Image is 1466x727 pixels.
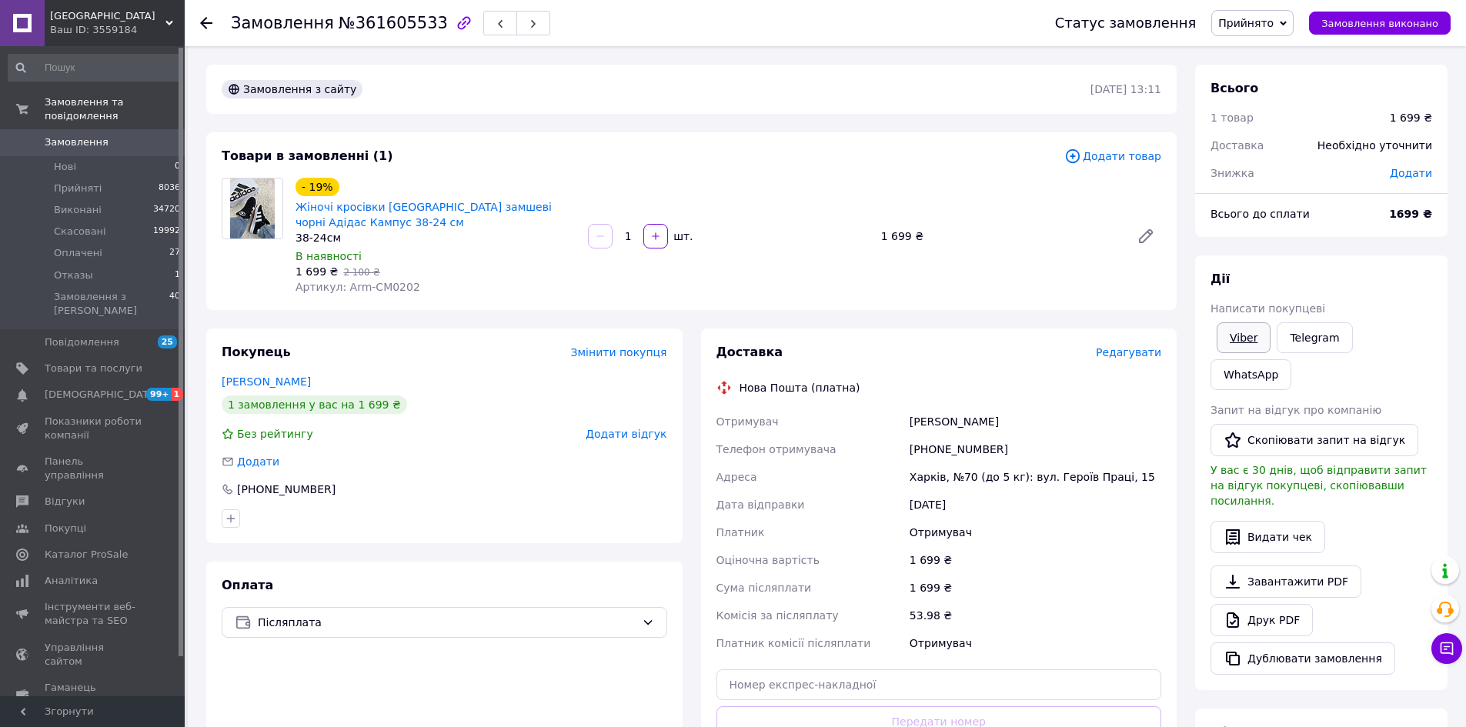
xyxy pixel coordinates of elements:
span: Прийняті [54,182,102,195]
span: Комісія за післяплату [716,609,839,622]
span: Отримувач [716,415,779,428]
span: Дата відправки [716,499,805,511]
a: Завантажити PDF [1211,565,1361,598]
span: 1 699 ₴ [296,265,338,278]
div: 1 699 ₴ [875,225,1124,247]
button: Дублювати замовлення [1211,642,1395,675]
div: Харків, №70 (до 5 кг): вул. Героїв Праці, 15 [907,463,1164,491]
div: Нова Пошта (платна) [736,380,864,395]
a: Редагувати [1130,221,1161,252]
button: Чат з покупцем [1431,633,1462,664]
span: Товари та послуги [45,362,142,375]
span: Управління сайтом [45,641,142,669]
div: 53.98 ₴ [907,602,1164,629]
span: Дії [1211,272,1230,286]
span: 27 [169,246,180,260]
time: [DATE] 13:11 [1090,83,1161,95]
div: Замовлення з сайту [222,80,362,98]
span: Післяплата [258,614,636,631]
span: 34720 [153,203,180,217]
div: [PHONE_NUMBER] [907,435,1164,463]
div: Необхідно уточнити [1308,128,1441,162]
span: 8036 [159,182,180,195]
span: В наявності [296,250,362,262]
span: Редагувати [1096,346,1161,358]
div: Отримувач [907,629,1164,657]
span: Покупець [222,345,291,359]
div: 1 699 ₴ [907,574,1164,602]
div: Ваш ID: 3559184 [50,23,185,37]
div: 38-24см [296,230,576,245]
span: Отказы [54,268,93,282]
span: Запит на відгук про компанію [1211,404,1381,416]
div: [PHONE_NUMBER] [235,482,337,497]
span: №361605533 [339,14,448,32]
span: 1 товар [1211,112,1254,124]
span: Прийнято [1218,17,1274,29]
span: Всього [1211,81,1258,95]
span: Додати [1390,167,1432,179]
span: Товари в замовленні (1) [222,148,393,163]
span: Відгуки [45,495,85,509]
span: Оплачені [54,246,102,260]
span: Змінити покупця [571,346,667,358]
span: Всього до сплати [1211,208,1310,220]
button: Замовлення виконано [1309,12,1451,35]
span: Додати відгук [586,428,666,440]
span: Показники роботи компанії [45,415,142,442]
span: [DEMOGRAPHIC_DATA] [45,388,159,402]
span: 19992 [153,225,180,238]
span: Додати [237,455,279,468]
span: Написати покупцеві [1211,302,1325,315]
span: Покупці [45,522,86,535]
b: 1699 ₴ [1389,208,1432,220]
span: Повідомлення [45,335,119,349]
a: Viber [1217,322,1271,353]
span: Замовлення з [PERSON_NAME] [54,290,169,318]
div: шт. [670,228,694,244]
span: Платник [716,526,765,539]
span: Замовлення та повідомлення [45,95,185,123]
div: Отримувач [907,519,1164,546]
span: Додати товар [1064,148,1161,165]
span: Оціночна вартість [716,554,820,566]
div: Повернутися назад [200,15,212,31]
span: У вас є 30 днів, щоб відправити запит на відгук покупцеві, скопіювавши посилання. [1211,464,1427,507]
span: Замовлення [45,135,109,149]
span: Доставка [716,345,783,359]
span: Панель управління [45,455,142,482]
span: 1 [175,268,180,282]
div: Статус замовлення [1055,15,1197,31]
div: 1 699 ₴ [907,546,1164,574]
input: Номер експрес-накладної [716,669,1162,700]
span: Black street [50,9,165,23]
span: Аналітика [45,574,98,588]
button: Скопіювати запит на відгук [1211,424,1418,456]
span: 25 [158,335,177,348]
button: Видати чек [1211,521,1325,553]
div: 1 699 ₴ [1390,110,1432,125]
span: Скасовані [54,225,106,238]
span: Доставка [1211,139,1264,152]
span: Замовлення [231,14,334,32]
span: Нові [54,160,76,174]
span: Артикул: Arm-CM0202 [296,281,420,293]
span: Каталог ProSale [45,548,128,562]
span: Виконані [54,203,102,217]
a: Жіночі кросівки [GEOGRAPHIC_DATA] замшеві чорні Адідас Кампус 38-24 см [296,201,552,228]
span: Інструменти веб-майстра та SEO [45,600,142,628]
input: Пошук [8,54,182,82]
span: Знижка [1211,167,1254,179]
span: 1 [172,388,184,401]
span: Оплата [222,578,273,592]
a: Друк PDF [1211,604,1313,636]
span: Гаманець компанії [45,681,142,709]
a: WhatsApp [1211,359,1291,390]
span: 0 [175,160,180,174]
span: Телефон отримувача [716,443,837,455]
div: 1 замовлення у вас на 1 699 ₴ [222,395,407,414]
div: - 19% [296,178,339,196]
span: Сума післяплати [716,582,812,594]
a: [PERSON_NAME] [222,375,311,388]
div: [PERSON_NAME] [907,408,1164,435]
